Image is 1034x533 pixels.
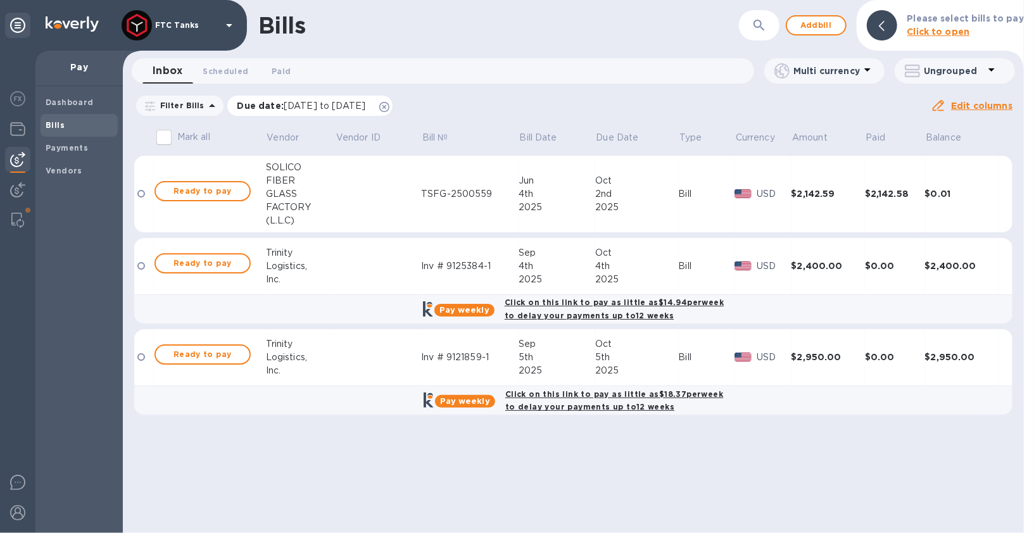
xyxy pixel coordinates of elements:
div: 2025 [595,273,679,286]
div: 2nd [595,187,679,201]
button: Addbill [786,15,847,35]
b: Bills [46,120,65,130]
h1: Bills [258,12,305,39]
u: Edit columns [951,101,1012,111]
span: Ready to pay [166,256,239,271]
p: Due date : [237,99,372,112]
span: Type [679,131,719,144]
div: $0.01 [925,187,999,200]
div: Bill [679,187,735,201]
div: 5th [595,351,679,364]
b: Vendors [46,166,82,175]
p: Paid [866,131,886,144]
div: Inv # 9121859-1 [421,351,519,364]
span: Bill № [422,131,465,144]
div: Inc. [266,364,335,377]
span: Paid [272,65,291,78]
div: TSFG-2500559 [421,187,519,201]
p: Balance [926,131,961,144]
b: Click to open [907,27,970,37]
img: USD [735,261,752,270]
div: 4th [595,260,679,273]
div: Trinity [266,337,335,351]
img: Foreign exchange [10,91,25,106]
div: 2025 [519,273,595,286]
span: Inbox [153,62,182,80]
b: Pay weekly [439,305,489,315]
p: Currency [736,131,775,144]
span: Balance [926,131,978,144]
div: 2025 [519,364,595,377]
p: Due Date [596,131,639,144]
p: Amount [792,131,828,144]
button: Ready to pay [154,181,251,201]
p: Pay [46,61,113,73]
p: Multi currency [793,65,860,77]
p: Bill Date [520,131,557,144]
span: Ready to pay [166,347,239,362]
p: Vendor ID [336,131,381,144]
div: Unpin categories [5,13,30,38]
div: $0.00 [865,260,925,272]
div: 2025 [595,201,679,214]
div: 4th [519,187,595,201]
div: $2,950.00 [925,351,999,363]
span: Due Date [596,131,655,144]
div: Trinity [266,246,335,260]
img: Wallets [10,122,25,137]
p: Filter Bills [155,100,205,111]
div: Sep [519,337,595,351]
b: Click on this link to pay as little as $18.37 per week to delay your payments up to 12 weeks [505,389,723,412]
div: Oct [595,246,679,260]
p: USD [757,187,791,201]
b: Dashboard [46,97,94,107]
div: $2,142.58 [865,187,925,200]
p: FTC Tanks [155,21,218,30]
b: Pay weekly [440,396,490,406]
div: Inv # 9125384-1 [421,260,519,273]
p: Mark all [177,130,210,144]
b: Click on this link to pay as little as $14.94 per week to delay your payments up to 12 weeks [505,298,724,320]
span: Amount [792,131,844,144]
span: Ready to pay [166,184,239,199]
span: Vendor [267,131,315,144]
p: USD [757,260,791,273]
span: [DATE] to [DATE] [284,101,365,111]
p: Vendor [267,131,299,144]
div: $0.00 [865,351,925,363]
b: Payments [46,143,88,153]
div: 5th [519,351,595,364]
button: Ready to pay [154,253,251,273]
img: USD [735,353,752,361]
div: Inc. [266,273,335,286]
p: Bill № [422,131,448,144]
div: Due date:[DATE] to [DATE] [227,96,393,116]
div: FACTORY [266,201,335,214]
div: Logistics, [266,260,335,273]
div: FIBER [266,174,335,187]
div: Bill [679,260,735,273]
div: SOLICO [266,161,335,174]
div: Oct [595,174,679,187]
div: 2025 [595,364,679,377]
img: Logo [46,16,99,32]
p: Type [679,131,702,144]
div: $2,950.00 [791,351,865,363]
span: Add bill [797,18,835,33]
span: Paid [866,131,902,144]
span: Vendor ID [336,131,397,144]
img: USD [735,189,752,198]
span: Bill Date [520,131,574,144]
p: USD [757,351,791,364]
div: (L.L.C) [266,214,335,227]
div: Jun [519,174,595,187]
button: Ready to pay [154,344,251,365]
div: Oct [595,337,679,351]
div: 2025 [519,201,595,214]
div: GLASS [266,187,335,201]
p: Ungrouped [924,65,984,77]
div: 4th [519,260,595,273]
span: Scheduled [203,65,248,78]
div: $2,400.00 [791,260,865,272]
